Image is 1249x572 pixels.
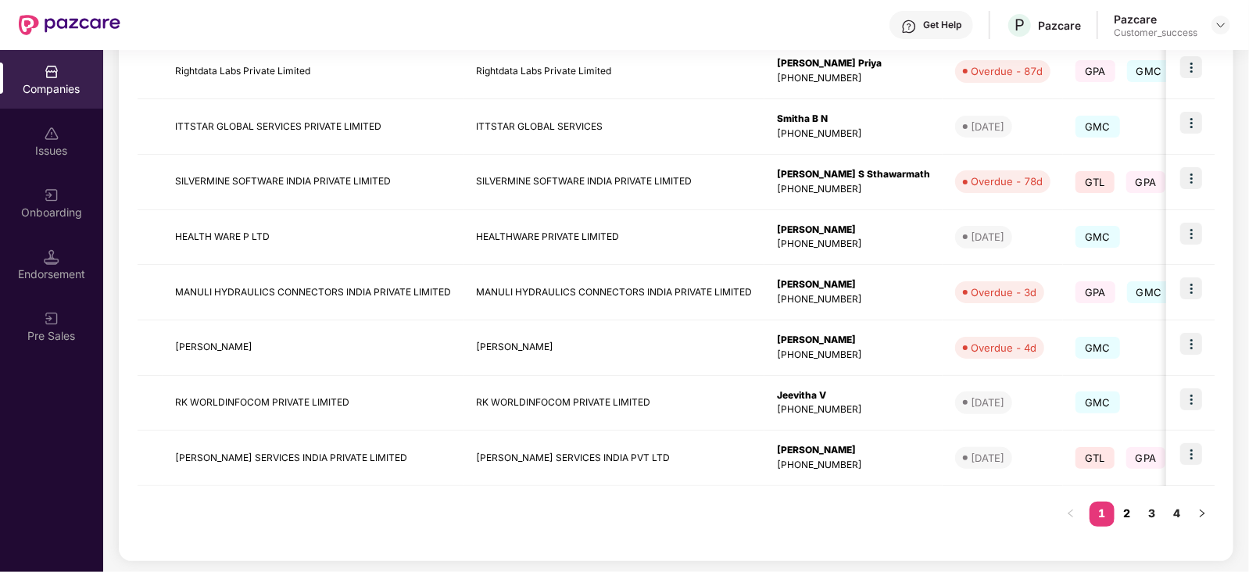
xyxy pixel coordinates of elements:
img: icon [1180,333,1202,355]
a: 2 [1115,502,1140,525]
div: [PERSON_NAME] [777,333,930,348]
img: svg+xml;base64,PHN2ZyBpZD0iSXNzdWVzX2Rpc2FibGVkIiB4bWxucz0iaHR0cDovL3d3dy53My5vcmcvMjAwMC9zdmciIH... [44,126,59,141]
div: [DATE] [971,119,1004,134]
img: icon [1180,112,1202,134]
li: Next Page [1190,502,1215,527]
div: Customer_success [1114,27,1197,39]
td: [PERSON_NAME] SERVICES INDIA PVT LTD [463,431,764,486]
button: left [1058,502,1083,527]
div: Pazcare [1038,18,1081,33]
div: Overdue - 4d [971,340,1036,356]
div: [PERSON_NAME] [777,277,930,292]
a: 4 [1165,502,1190,525]
span: GPA [1126,171,1166,193]
div: Overdue - 87d [971,63,1043,79]
div: Jeevitha V [777,388,930,403]
span: GPA [1075,60,1115,82]
img: svg+xml;base64,PHN2ZyBpZD0iSGVscC0zMngzMiIgeG1sbnM9Imh0dHA6Ly93d3cudzMub3JnLzIwMDAvc3ZnIiB3aWR0aD... [901,19,917,34]
div: [DATE] [971,450,1004,466]
td: ITTSTAR GLOBAL SERVICES [463,99,764,155]
span: GPA [1126,447,1166,469]
td: ITTSTAR GLOBAL SERVICES PRIVATE LIMITED [163,99,463,155]
div: [PHONE_NUMBER] [777,458,930,473]
span: GMC [1075,116,1120,138]
span: GMC [1075,337,1120,359]
img: New Pazcare Logo [19,15,120,35]
div: [PERSON_NAME] S Sthawarmath [777,167,930,182]
td: HEALTHWARE PRIVATE LIMITED [463,210,764,266]
span: GMC [1075,391,1120,413]
div: [PHONE_NUMBER] [777,292,930,307]
td: [PERSON_NAME] [163,320,463,376]
img: svg+xml;base64,PHN2ZyBpZD0iQ29tcGFuaWVzIiB4bWxucz0iaHR0cDovL3d3dy53My5vcmcvMjAwMC9zdmciIHdpZHRoPS... [44,64,59,80]
img: icon [1180,443,1202,465]
td: RK WORLDINFOCOM PRIVATE LIMITED [463,376,764,431]
img: icon [1180,167,1202,189]
td: Rightdata Labs Private Limited [463,44,764,99]
td: MANULI HYDRAULICS CONNECTORS INDIA PRIVATE LIMITED [463,265,764,320]
div: [PERSON_NAME] [777,443,930,458]
li: 1 [1090,502,1115,527]
span: GTL [1075,171,1115,193]
td: Rightdata Labs Private Limited [163,44,463,99]
li: Previous Page [1058,502,1083,527]
span: GMC [1075,226,1120,248]
a: 1 [1090,502,1115,525]
img: svg+xml;base64,PHN2ZyB3aWR0aD0iMjAiIGhlaWdodD0iMjAiIHZpZXdCb3g9IjAgMCAyMCAyMCIgZmlsbD0ibm9uZSIgeG... [44,311,59,327]
span: GTL [1075,447,1115,469]
td: RK WORLDINFOCOM PRIVATE LIMITED [163,376,463,431]
li: 3 [1140,502,1165,527]
span: P [1015,16,1025,34]
div: [PHONE_NUMBER] [777,127,930,141]
span: GPA [1075,281,1115,303]
img: icon [1180,56,1202,78]
span: right [1197,509,1207,518]
div: [PHONE_NUMBER] [777,402,930,417]
img: icon [1180,223,1202,245]
span: left [1066,509,1075,518]
div: [PERSON_NAME] [777,223,930,238]
li: 2 [1115,502,1140,527]
button: right [1190,502,1215,527]
td: SILVERMINE SOFTWARE INDIA PRIVATE LIMITED [463,155,764,210]
td: [PERSON_NAME] SERVICES INDIA PRIVATE LIMITED [163,431,463,486]
div: Overdue - 3d [971,284,1036,300]
div: [DATE] [971,395,1004,410]
div: [DATE] [971,229,1004,245]
td: MANULI HYDRAULICS CONNECTORS INDIA PRIVATE LIMITED [163,265,463,320]
span: GMC [1127,281,1172,303]
img: icon [1180,388,1202,410]
td: SILVERMINE SOFTWARE INDIA PRIVATE LIMITED [163,155,463,210]
img: svg+xml;base64,PHN2ZyBpZD0iRHJvcGRvd24tMzJ4MzIiIHhtbG5zPSJodHRwOi8vd3d3LnczLm9yZy8yMDAwL3N2ZyIgd2... [1215,19,1227,31]
img: svg+xml;base64,PHN2ZyB3aWR0aD0iMjAiIGhlaWdodD0iMjAiIHZpZXdCb3g9IjAgMCAyMCAyMCIgZmlsbD0ibm9uZSIgeG... [44,188,59,203]
div: Get Help [923,19,961,31]
div: [PHONE_NUMBER] [777,71,930,86]
div: [PERSON_NAME] Priya [777,56,930,71]
a: 3 [1140,502,1165,525]
div: Overdue - 78d [971,173,1043,189]
div: [PHONE_NUMBER] [777,348,930,363]
div: [PHONE_NUMBER] [777,237,930,252]
div: [PHONE_NUMBER] [777,182,930,197]
li: 4 [1165,502,1190,527]
div: Smitha B N [777,112,930,127]
img: svg+xml;base64,PHN2ZyB3aWR0aD0iMTQuNSIgaGVpZ2h0PSIxNC41IiB2aWV3Qm94PSIwIDAgMTYgMTYiIGZpbGw9Im5vbm... [44,249,59,265]
span: GMC [1127,60,1172,82]
td: HEALTH WARE P LTD [163,210,463,266]
img: icon [1180,277,1202,299]
td: [PERSON_NAME] [463,320,764,376]
div: Pazcare [1114,12,1197,27]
